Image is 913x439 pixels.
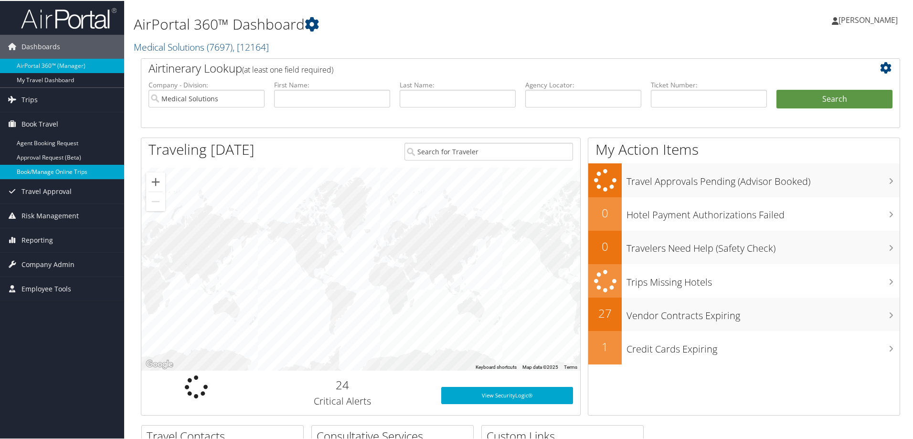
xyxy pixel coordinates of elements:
[588,196,900,230] a: 0Hotel Payment Authorizations Failed
[832,5,907,33] a: [PERSON_NAME]
[149,139,255,159] h1: Traveling [DATE]
[144,357,175,370] img: Google
[588,297,900,330] a: 27Vendor Contracts Expiring
[146,171,165,191] button: Zoom in
[626,303,900,321] h3: Vendor Contracts Expiring
[588,304,622,321] h2: 27
[400,79,516,89] label: Last Name:
[626,203,900,221] h3: Hotel Payment Authorizations Failed
[21,276,71,300] span: Employee Tools
[404,142,573,160] input: Search for Traveler
[525,79,641,89] label: Agency Locator:
[588,338,622,354] h2: 1
[146,191,165,210] button: Zoom out
[21,203,79,227] span: Risk Management
[839,14,898,24] span: [PERSON_NAME]
[149,79,265,89] label: Company - Division:
[144,357,175,370] a: Open this area in Google Maps (opens a new window)
[588,204,622,220] h2: 0
[21,111,58,135] span: Book Travel
[207,40,233,53] span: ( 7697 )
[233,40,269,53] span: , [ 12164 ]
[21,87,38,111] span: Trips
[626,337,900,355] h3: Credit Cards Expiring
[21,179,72,203] span: Travel Approval
[274,79,390,89] label: First Name:
[476,363,517,370] button: Keyboard shortcuts
[588,230,900,263] a: 0Travelers Need Help (Safety Check)
[588,237,622,254] h2: 0
[626,270,900,288] h3: Trips Missing Hotels
[21,252,74,276] span: Company Admin
[21,34,60,58] span: Dashboards
[588,330,900,364] a: 1Credit Cards Expiring
[651,79,767,89] label: Ticket Number:
[626,169,900,187] h3: Travel Approvals Pending (Advisor Booked)
[564,364,577,369] a: Terms (opens in new tab)
[134,13,649,33] h1: AirPortal 360™ Dashboard
[588,263,900,297] a: Trips Missing Hotels
[441,386,573,403] a: View SecurityLogic®
[21,227,53,251] span: Reporting
[588,139,900,159] h1: My Action Items
[242,64,333,74] span: (at least one field required)
[134,40,269,53] a: Medical Solutions
[258,376,427,392] h2: 24
[776,89,892,108] button: Search
[522,364,558,369] span: Map data ©2025
[588,162,900,196] a: Travel Approvals Pending (Advisor Booked)
[149,59,829,75] h2: Airtinerary Lookup
[626,236,900,254] h3: Travelers Need Help (Safety Check)
[21,6,117,29] img: airportal-logo.png
[258,394,427,407] h3: Critical Alerts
